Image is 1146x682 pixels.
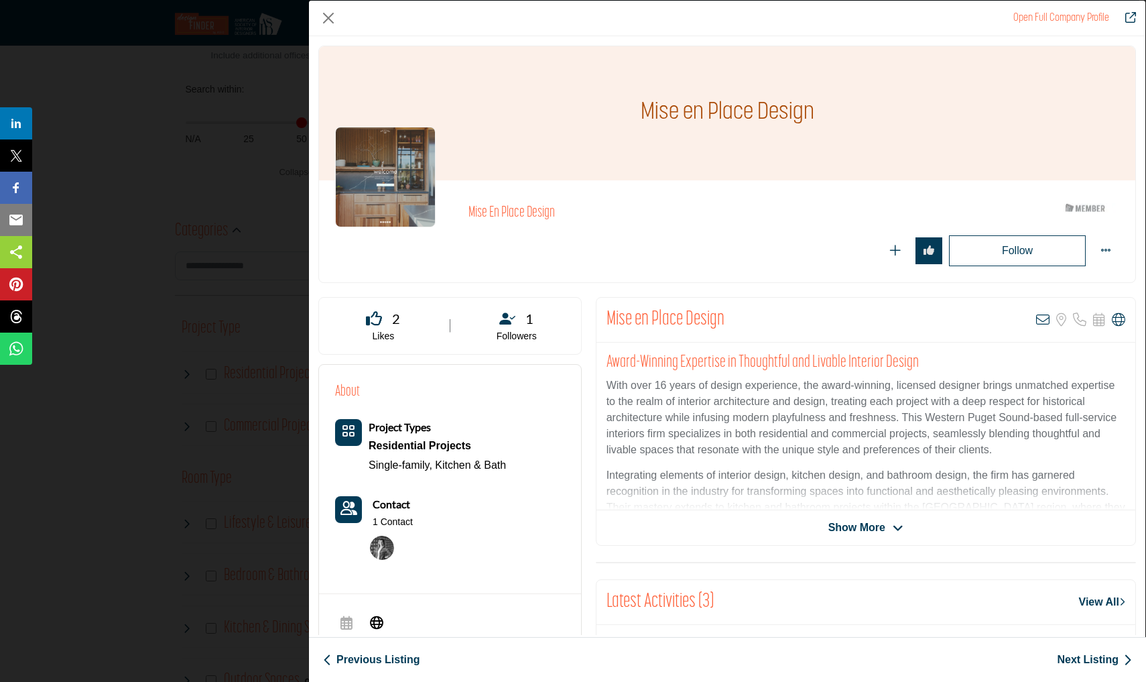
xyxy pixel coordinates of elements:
[1013,13,1109,23] a: Redirect to mise-en-place-design-
[1056,200,1116,217] img: ASID Members
[525,308,533,329] span: 1
[392,308,400,329] span: 2
[882,237,909,264] button: Redirect to login page
[949,235,1086,266] button: Redirect to login
[607,378,1125,458] p: With over 16 years of design experience, the award-winning, licensed designer brings unmatched ex...
[370,536,394,560] img: Jennifer M.
[369,436,506,456] div: Types of projects range from simple residential renovations to highly complex commercial initiati...
[335,381,360,403] h2: About
[607,590,714,614] h2: Latest Activities (3)
[1079,594,1125,610] a: View All
[373,496,410,513] a: Contact
[335,496,362,523] a: Link of redirect to contact page
[369,436,506,456] a: Residential Projects
[1116,10,1136,26] a: Redirect to mise-en-place-design-
[607,467,1125,548] p: Integrating elements of interior design, kitchen design, and bathroom design, the firm has garner...
[373,516,413,529] a: 1 Contact
[335,127,436,227] img: mise-en-place-design- logo
[373,498,410,510] b: Contact
[915,237,942,264] button: Redirect to login page
[468,205,837,222] h2: Mise en Place Design
[336,330,431,343] p: Likes
[435,459,506,471] a: Kitchen & Bath
[335,496,362,523] button: Contact-Employee Icon
[318,8,338,28] button: Close
[607,308,724,332] h2: Mise en Place Design
[607,353,1125,373] h2: Award-Winning Expertise in Thoughtful and Livable Interior Design
[323,652,420,668] a: Previous Listing
[1057,652,1132,668] a: Next Listing
[369,422,431,433] a: Project Types
[369,459,432,471] a: Single-family,
[641,46,814,180] h1: Mise en Place Design
[335,419,362,446] button: Category Icon
[1092,237,1119,264] button: More Options
[828,520,885,536] span: Show More
[369,420,431,433] b: Project Types
[469,330,564,343] p: Followers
